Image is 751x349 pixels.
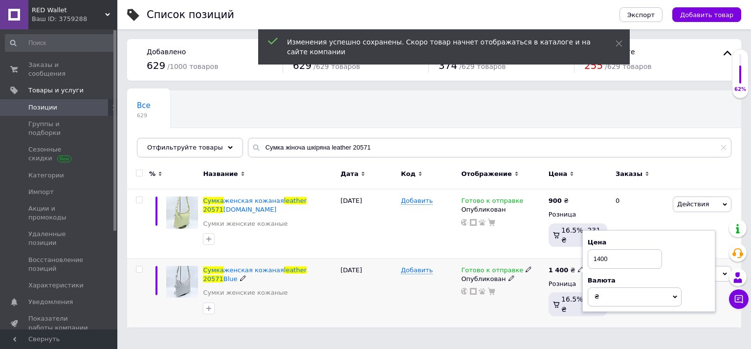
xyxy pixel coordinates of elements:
[203,206,223,213] span: 20571
[561,226,600,244] span: 16.5%, 231 ₴
[203,266,307,283] a: Сумкаженская кожанаяleather20571Blue
[595,293,599,300] span: ₴
[167,63,218,70] span: / 1000 товаров
[732,86,748,93] div: 62%
[401,170,416,178] span: Код
[203,275,223,283] span: 20571
[610,189,670,259] div: 0
[28,256,90,273] span: Восстановление позиций
[549,280,607,288] div: Розница
[203,219,287,228] a: Сумки женские кожаные
[549,210,607,219] div: Розница
[166,196,198,228] img: Сумка женская кожаная leather 20571 L.Green
[147,48,186,56] span: Добавлено
[203,170,238,178] span: Название
[338,189,398,259] div: [DATE]
[28,298,73,306] span: Уведомления
[224,197,284,204] span: женская кожаная
[203,288,287,297] a: Сумки женские кожаные
[5,34,115,52] input: Поиск
[28,188,54,196] span: Импорт
[166,266,198,298] img: Сумка женская кожаная leather 20571 Blue
[338,259,398,327] div: [DATE]
[147,144,223,151] span: Отфильтруйте товары
[28,281,84,290] span: Характеристики
[588,276,710,285] div: Валюта
[147,10,234,20] div: Список позиций
[627,11,655,19] span: Экспорт
[672,7,741,22] button: Добавить товар
[248,138,731,157] input: Поиск по названию позиции, артикулу и поисковым запросам
[619,7,663,22] button: Экспорт
[561,295,600,313] span: 16.5%, 231 ₴
[616,170,642,178] span: Заказы
[28,204,90,222] span: Акции и промокоды
[137,101,151,110] span: Все
[461,266,523,277] span: Готово к отправке
[203,266,223,274] span: Сумка
[549,266,569,274] b: 1 400
[461,275,543,284] div: Опубликован
[461,170,511,178] span: Отображение
[729,289,749,309] button: Чат с покупателем
[401,266,433,274] span: Добавить
[28,230,90,247] span: Удаленные позиции
[28,314,90,332] span: Показатели работы компании
[549,196,569,205] div: ₴
[549,197,562,204] b: 900
[677,200,709,208] span: Действия
[28,86,84,95] span: Товары и услуги
[203,197,223,204] span: Сумка
[28,171,64,180] span: Категории
[149,170,155,178] span: %
[223,275,238,283] span: Blue
[28,103,57,112] span: Позиции
[284,266,307,274] span: leather
[147,60,165,71] span: 629
[28,145,90,163] span: Сезонные скидки
[341,170,359,178] span: Дата
[28,120,90,137] span: Группы и подборки
[32,6,105,15] span: RED Wallet
[549,170,568,178] span: Цена
[680,11,733,19] span: Добавить товар
[223,206,277,213] span: [DOMAIN_NAME]
[203,197,307,213] a: Сумкаженская кожанаяleather20571[DOMAIN_NAME]
[588,238,710,247] div: Цена
[224,266,284,274] span: женская кожаная
[461,197,523,207] span: Готово к отправке
[284,197,307,204] span: leather
[28,61,90,78] span: Заказы и сообщения
[401,197,433,205] span: Добавить
[287,37,591,57] div: Изменения успешно сохранены. Скоро товар начнет отображаться в каталоге и на сайте компании
[461,205,543,214] div: Опубликован
[549,266,584,275] div: ₴
[137,112,151,119] span: 629
[32,15,117,23] div: Ваш ID: 3759288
